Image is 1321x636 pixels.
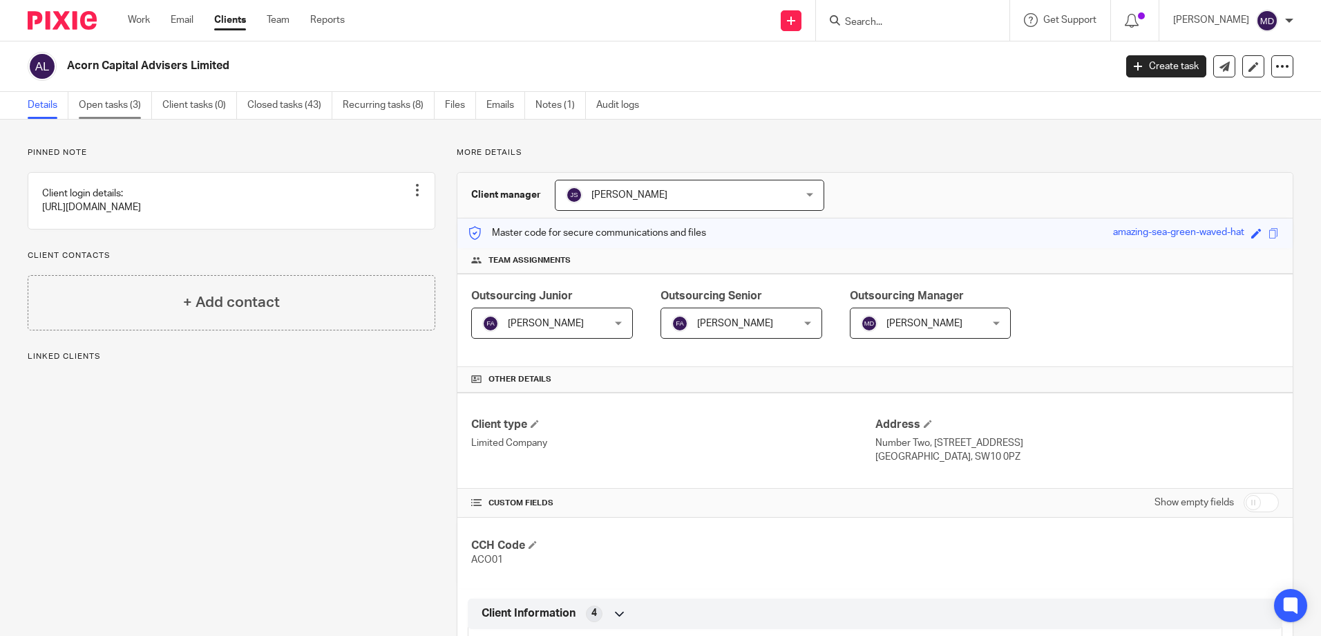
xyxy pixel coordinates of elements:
p: Linked clients [28,351,435,362]
span: [PERSON_NAME] [508,319,584,328]
span: Outsourcing Junior [471,290,573,301]
span: Other details [488,374,551,385]
a: Details [28,92,68,119]
p: Pinned note [28,147,435,158]
span: [PERSON_NAME] [591,190,667,200]
a: Client tasks (0) [162,92,237,119]
p: Master code for secure communications and files [468,226,706,240]
img: svg%3E [566,187,582,203]
h3: Client manager [471,188,541,202]
span: Client Information [482,606,576,621]
img: svg%3E [28,52,57,81]
span: 4 [591,606,597,620]
span: Outsourcing Senior [660,290,762,301]
h4: Client type [471,418,875,432]
input: Search [844,17,968,29]
p: Number Two, [STREET_ADDRESS] [875,436,1279,450]
span: [PERSON_NAME] [697,319,773,328]
img: svg%3E [1256,10,1278,32]
label: Show empty fields [1154,496,1234,509]
a: Create task [1126,55,1206,77]
a: Email [171,13,193,27]
h4: CCH Code [471,539,875,553]
a: Audit logs [596,92,649,119]
a: Reports [310,13,345,27]
img: svg%3E [482,315,499,332]
a: Closed tasks (43) [247,92,332,119]
p: Client contacts [28,250,435,261]
span: ACO01 [471,555,503,565]
a: Open tasks (3) [79,92,152,119]
h2: Acorn Capital Advisers Limited [67,59,897,73]
h4: CUSTOM FIELDS [471,498,875,509]
p: [PERSON_NAME] [1173,13,1249,27]
span: Team assignments [488,255,571,266]
a: Emails [486,92,525,119]
span: Outsourcing Manager [850,290,964,301]
span: [PERSON_NAME] [886,319,962,328]
a: Team [267,13,289,27]
a: Recurring tasks (8) [343,92,435,119]
span: Get Support [1043,15,1096,25]
p: [GEOGRAPHIC_DATA], SW10 0PZ [875,450,1279,464]
div: amazing-sea-green-waved-hat [1113,225,1244,241]
a: Clients [214,13,246,27]
h4: Address [875,418,1279,432]
a: Notes (1) [535,92,586,119]
h4: + Add contact [183,292,280,313]
a: Files [445,92,476,119]
img: svg%3E [672,315,688,332]
img: Pixie [28,11,97,30]
img: svg%3E [861,315,877,332]
a: Work [128,13,150,27]
p: More details [457,147,1293,158]
p: Limited Company [471,436,875,450]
